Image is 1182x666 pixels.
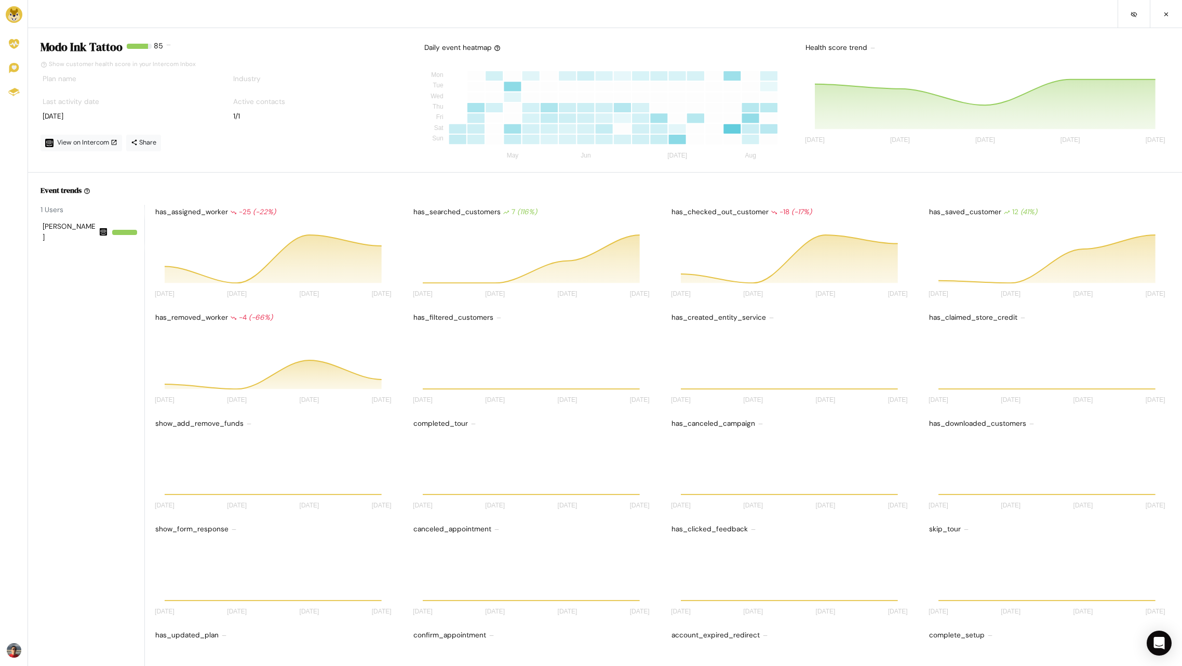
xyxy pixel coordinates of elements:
tspan: [DATE] [557,502,577,510]
tspan: [DATE] [890,137,910,144]
tspan: [DATE] [1001,396,1021,403]
div: 1/1 [233,111,404,122]
tspan: [DATE] [155,396,174,403]
tspan: [DATE] [300,502,319,510]
i: (-17%) [791,207,812,216]
i: (41%) [1020,207,1037,216]
tspan: [DATE] [671,608,691,615]
tspan: [DATE] [929,291,948,298]
div: [DATE] [43,111,213,122]
tspan: Sat [434,124,444,132]
tspan: [DATE] [372,608,392,615]
div: complete_setup [927,628,1170,643]
div: account_expired_redirect [669,628,912,643]
tspan: [DATE] [888,396,907,403]
tspan: [DATE] [227,396,247,403]
tspan: [DATE] [630,396,650,403]
tspan: [DATE] [929,502,948,510]
div: has_created_entity_service [669,310,912,325]
div: has_downloaded_customers [927,416,1170,431]
tspan: [DATE] [413,396,433,403]
div: completed_tour [411,416,654,431]
tspan: [DATE] [888,502,907,510]
tspan: [DATE] [671,291,691,298]
a: View on Intercom [41,135,122,151]
tspan: [DATE] [1001,502,1021,510]
tspan: [DATE] [227,502,247,510]
h4: Modo Ink Tattoo [41,41,123,54]
div: confirm_appointment [411,628,654,643]
label: Industry [233,74,261,84]
tspan: [DATE] [413,291,433,298]
div: 7 [503,207,537,217]
tspan: [DATE] [485,608,505,615]
i: (-66%) [249,313,273,322]
div: has_removed_worker [153,310,396,325]
tspan: [DATE] [155,502,174,510]
tspan: Tue [433,82,444,89]
tspan: [DATE] [671,396,691,403]
i: (-22%) [253,207,276,216]
div: canceled_appointment [411,522,654,537]
tspan: May [506,152,518,160]
div: has_checked_out_customer [669,205,912,219]
tspan: [DATE] [1073,608,1093,615]
tspan: [DATE] [805,137,825,144]
div: has_clicked_feedback [669,522,912,537]
tspan: [DATE] [888,608,907,615]
tspan: [DATE] [1146,291,1165,298]
div: 100% [112,230,137,235]
tspan: [DATE] [743,396,763,403]
tspan: [DATE] [1001,608,1021,615]
tspan: [DATE] [372,291,392,298]
div: skip_tour [927,522,1170,537]
tspan: [DATE] [1146,396,1165,403]
label: Plan name [43,74,76,84]
span: View on Intercom [57,138,117,147]
div: Open Intercom Messenger [1147,631,1172,656]
tspan: [DATE] [815,608,835,615]
tspan: [DATE] [671,502,691,510]
tspan: [DATE] [300,396,319,403]
a: Share [126,135,161,151]
tspan: [DATE] [1073,502,1093,510]
tspan: [DATE] [630,608,650,615]
tspan: [DATE] [300,291,319,298]
i: (116%) [517,207,537,216]
tspan: [DATE] [557,396,577,403]
tspan: [DATE] [227,291,247,298]
tspan: [DATE] [1001,291,1021,298]
tspan: [DATE] [372,396,392,403]
tspan: [DATE] [815,502,835,510]
tspan: Aug [745,152,756,160]
div: [PERSON_NAME] [43,221,97,243]
tspan: [DATE] [155,291,174,298]
div: 85 [154,41,163,58]
tspan: [DATE] [1073,291,1093,298]
div: -4 [230,312,273,323]
tspan: Thu [433,103,444,110]
tspan: [DATE] [413,502,433,510]
h6: Event trends [41,185,82,195]
tspan: [DATE] [485,291,505,298]
tspan: [DATE] [300,608,319,615]
div: has_filtered_customers [411,310,654,325]
tspan: Sun [432,135,443,142]
img: Brand [6,6,22,23]
div: has_updated_plan [153,628,396,643]
div: -18 [771,207,812,217]
label: Active contacts [233,97,285,107]
tspan: Wed [431,93,443,100]
div: has_searched_customers [411,205,654,219]
tspan: [DATE] [155,608,174,615]
div: show_add_remove_funds [153,416,396,431]
a: Show customer health score in your Intercom Inbox [41,60,196,68]
tspan: [DATE] [888,291,907,298]
tspan: [DATE] [630,291,650,298]
tspan: [DATE] [815,291,835,298]
tspan: [DATE] [1060,137,1080,144]
tspan: [DATE] [372,502,392,510]
div: Daily event heatmap [424,43,501,53]
tspan: [DATE] [667,152,687,160]
tspan: [DATE] [975,137,995,144]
